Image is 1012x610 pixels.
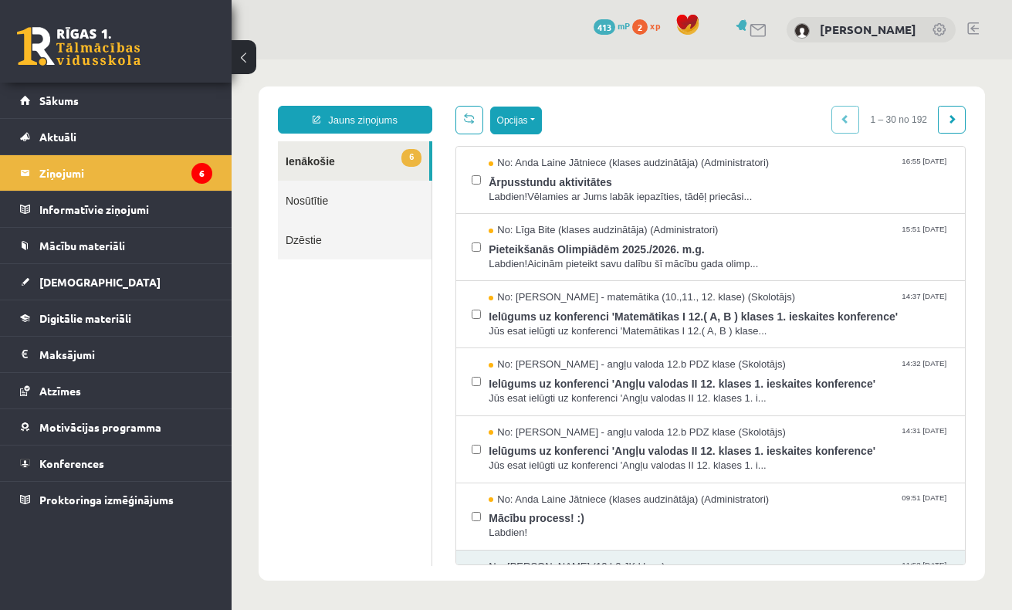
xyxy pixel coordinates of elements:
[20,191,212,227] a: Informatīvie ziņojumi
[191,163,212,184] i: 6
[20,446,212,481] a: Konferences
[257,231,564,246] span: No: [PERSON_NAME] - matemātika (10.,11., 12. klase) (Skolotājs)
[39,337,212,372] legend: Maksājumi
[794,23,810,39] img: Sigita Onufrijeva
[20,482,212,517] a: Proktoringa izmēģinājums
[257,366,554,381] span: No: [PERSON_NAME] - angļu valoda 12.b PDZ klase (Skolotājs)
[20,119,212,154] a: Aktuāli
[39,384,81,398] span: Atzīmes
[20,228,212,263] a: Mācību materiāli
[628,46,707,74] span: 1 – 30 no 192
[39,191,212,227] legend: Informatīvie ziņojumi
[257,399,718,414] span: Jūs esat ielūgti uz konferenci 'Angļu valodas II 12. klases 1. i...
[257,231,718,279] a: No: [PERSON_NAME] - matemātika (10.,11., 12. klase) (Skolotājs) 14:37 [DATE] Ielūgums uz konferen...
[20,300,212,336] a: Digitālie materiāli
[20,83,212,118] a: Sākums
[667,231,718,242] span: 14:37 [DATE]
[257,198,718,212] span: Labdien!Aicinām pieteikt savu dalību šī mācību gada olimp...
[632,19,648,35] span: 2
[257,298,554,313] span: No: [PERSON_NAME] - angļu valoda 12.b PDZ klase (Skolotājs)
[650,19,660,32] span: xp
[257,298,718,346] a: No: [PERSON_NAME] - angļu valoda 12.b PDZ klase (Skolotājs) 14:32 [DATE] Ielūgums uz konferenci '...
[667,433,718,445] span: 09:51 [DATE]
[39,456,104,470] span: Konferences
[257,164,486,178] span: No: Līga Bite (klases audzinātāja) (Administratori)
[39,93,79,107] span: Sākums
[667,500,718,512] span: 11:52 [DATE]
[667,366,718,378] span: 14:31 [DATE]
[39,420,161,434] span: Motivācijas programma
[39,275,161,289] span: [DEMOGRAPHIC_DATA]
[39,311,131,325] span: Digitālie materiāli
[39,155,212,191] legend: Ziņojumi
[257,313,718,332] span: Ielūgums uz konferenci 'Angļu valodas II 12. klases 1. ieskaites konference'
[20,337,212,372] a: Maksājumi
[632,19,668,32] a: 2 xp
[259,47,310,75] button: Opcijas
[257,500,433,515] span: No: [PERSON_NAME] (12.b2 JK klase)
[257,111,718,130] span: Ārpusstundu aktivitātes
[667,97,718,108] span: 16:55 [DATE]
[257,265,718,280] span: Jūs esat ielūgti uz konferenci 'Matemātikas I 12.( A, B ) klase...
[39,239,125,252] span: Mācību materiāli
[39,493,174,507] span: Proktoringa izmēģinājums
[257,332,718,347] span: Jūs esat ielūgti uz konferenci 'Angļu valodas II 12. klases 1. i...
[257,433,718,481] a: No: Anda Laine Jātniece (klases audzinātāja) (Administratori) 09:51 [DATE] Mācību process! :) Lab...
[257,366,718,414] a: No: [PERSON_NAME] - angļu valoda 12.b PDZ klase (Skolotājs) 14:31 [DATE] Ielūgums uz konferenci '...
[20,155,212,191] a: Ziņojumi6
[667,164,718,175] span: 15:51 [DATE]
[46,161,200,200] a: Dzēstie
[257,97,537,111] span: No: Anda Laine Jātniece (klases audzinātāja) (Administratori)
[594,19,615,35] span: 413
[20,409,212,445] a: Motivācijas programma
[46,121,200,161] a: Nosūtītie
[257,130,718,145] span: Labdien!Vēlamies ar Jums labāk iepazīties, tādēļ priecāsi...
[667,298,718,310] span: 14:32 [DATE]
[257,433,537,448] span: No: Anda Laine Jātniece (klases audzinātāja) (Administratori)
[257,178,718,198] span: Pieteikšanās Olimpiādēm 2025./2026. m.g.
[20,264,212,300] a: [DEMOGRAPHIC_DATA]
[257,164,718,212] a: No: Līga Bite (klases audzinātāja) (Administratori) 15:51 [DATE] Pieteikšanās Olimpiādēm 2025./20...
[820,22,916,37] a: [PERSON_NAME]
[46,46,201,74] a: Jauns ziņojums
[20,373,212,408] a: Atzīmes
[594,19,630,32] a: 413 mP
[257,380,718,399] span: Ielūgums uz konferenci 'Angļu valodas II 12. klases 1. ieskaites konference'
[257,466,718,481] span: Labdien!
[17,27,140,66] a: Rīgas 1. Tālmācības vidusskola
[257,246,718,265] span: Ielūgums uz konferenci 'Matemātikas I 12.( A, B ) klases 1. ieskaites konference'
[46,82,198,121] a: 6Ienākošie
[257,97,718,144] a: No: Anda Laine Jātniece (klases audzinātāja) (Administratori) 16:55 [DATE] Ārpusstundu aktivitāte...
[618,19,630,32] span: mP
[257,447,718,466] span: Mācību process! :)
[170,90,190,107] span: 6
[257,500,718,548] a: No: [PERSON_NAME] (12.b2 JK klase) 11:52 [DATE]
[39,130,76,144] span: Aktuāli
